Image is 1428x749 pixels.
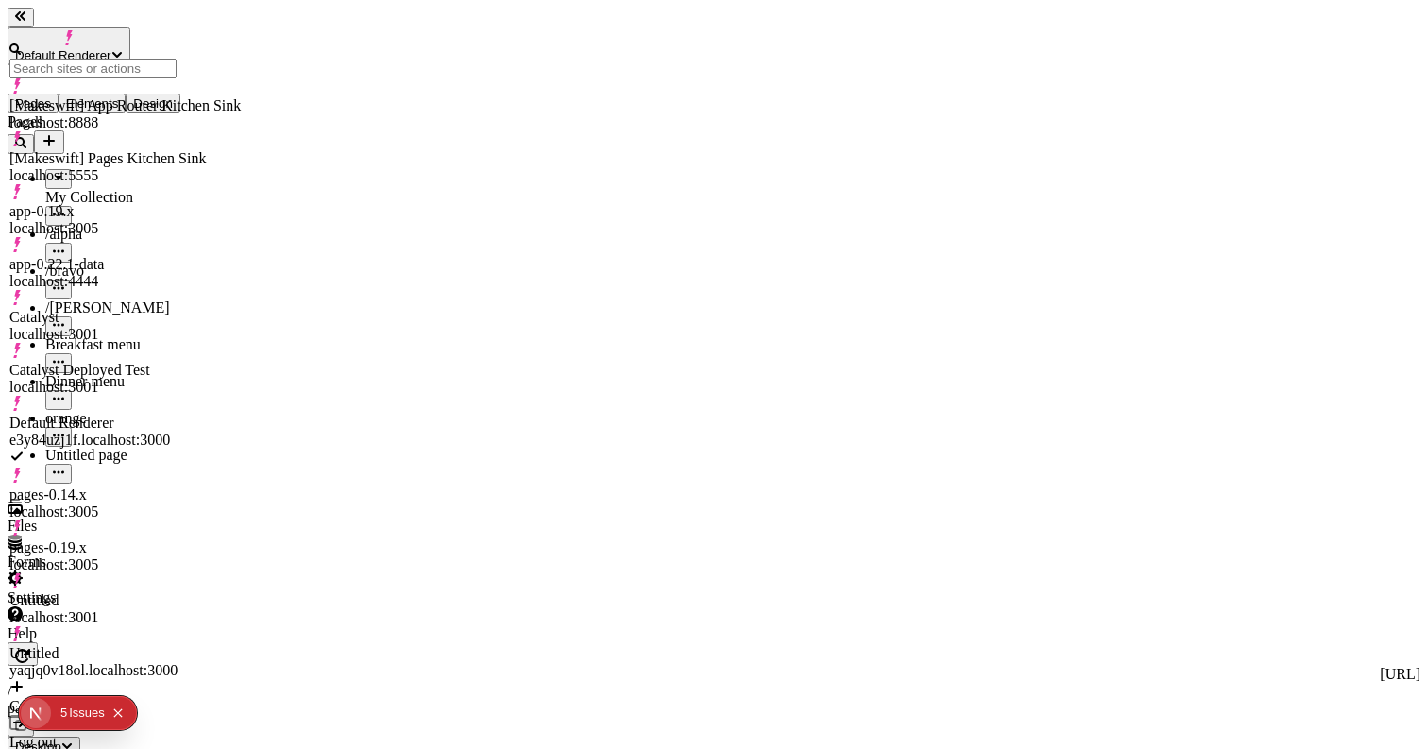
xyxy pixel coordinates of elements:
div: localhost:3001 [9,326,241,343]
div: Default Renderer [9,415,241,432]
div: Pages [8,113,234,130]
div: localhost:4444 [9,273,241,290]
div: pages-0.14.x [9,486,241,503]
div: Help [8,625,234,642]
div: Untitled [9,592,241,609]
div: localhost:5555 [9,167,241,184]
div: localhost:3005 [9,503,241,520]
div: yaqjq0v18ol.localhost:3000 [9,662,241,679]
div: e3y84uzj1f.localhost:3000 [9,432,241,449]
div: pages-0.19.x [9,539,241,556]
div: localhost:8888 [9,114,241,131]
div: Catalyst Deployed Test [9,362,241,379]
input: Search sites or actions [9,59,177,78]
div: Catalyst [9,309,241,326]
div: Create new site [9,698,241,715]
button: Pages [8,94,59,113]
div: Settings [8,589,234,606]
div: localhost:3001 [9,609,241,626]
div: localhost:3005 [9,220,241,237]
div: [Makeswift] Pages Kitchen Sink [9,150,241,167]
div: app-0.22.1-data [9,256,241,273]
div: localhost:3001 [9,379,241,396]
div: app-0.19.x [9,203,241,220]
div: / [8,683,1420,700]
div: page-3 [8,700,1420,717]
button: Default Renderer [8,27,130,65]
div: localhost:3005 [9,556,241,573]
div: [Makeswift] App Router Kitchen Sink [9,97,241,114]
div: [URL] [8,666,1420,683]
div: Forms [8,553,234,570]
div: Files [8,518,234,535]
div: Untitled [9,645,241,662]
p: Cookie Test Route [8,15,276,32]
